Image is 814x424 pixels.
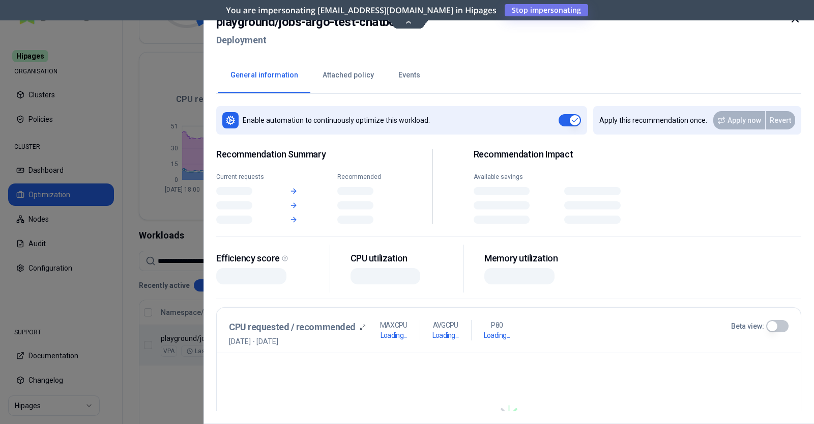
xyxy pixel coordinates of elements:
[243,115,430,125] p: Enable automation to continuously optimize this workload.
[216,13,400,31] h2: playground / jobs-argo-test-chatbot
[218,58,310,93] button: General information
[491,320,503,330] p: P80
[380,320,408,330] p: MAX CPU
[310,58,386,93] button: Attached policy
[386,58,432,93] button: Events
[351,253,456,264] div: CPU utilization
[381,330,407,340] h1: Loading...
[216,31,400,49] h2: Deployment
[433,320,458,330] p: AVG CPU
[474,149,649,161] h2: Recommendation Impact
[599,115,707,125] p: Apply this recommendation once.
[484,253,590,264] div: Memory utilization
[337,173,392,181] div: Recommended
[229,320,356,334] h3: CPU requested / recommended
[432,330,459,340] h1: Loading...
[484,330,510,340] h1: Loading...
[216,253,322,264] div: Efficiency score
[474,173,558,181] div: Available savings
[216,173,271,181] div: Current requests
[229,336,366,347] span: [DATE] - [DATE]
[731,321,764,331] label: Beta view:
[216,149,392,161] span: Recommendation Summary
